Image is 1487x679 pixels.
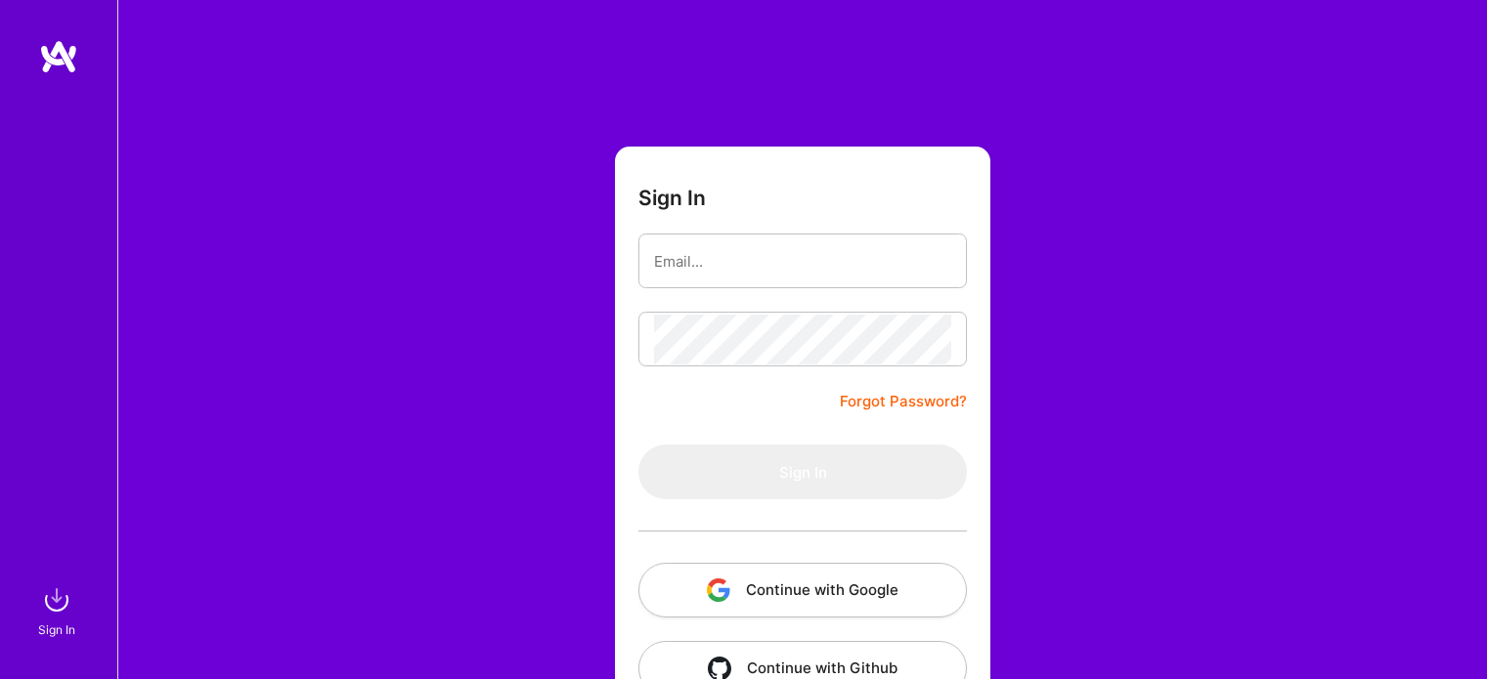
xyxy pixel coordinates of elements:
button: Continue with Google [638,563,967,617]
h3: Sign In [638,186,706,210]
a: sign inSign In [41,580,76,640]
div: Sign In [38,619,75,640]
input: Email... [654,236,951,286]
img: icon [707,578,730,602]
img: logo [39,39,78,74]
img: sign in [37,580,76,619]
button: Sign In [638,445,967,499]
a: Forgot Password? [840,390,967,413]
